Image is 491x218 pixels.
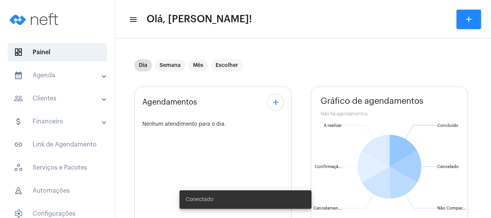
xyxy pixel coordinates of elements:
[321,97,423,106] span: Gráfico de agendamentos
[14,117,102,126] mat-panel-title: Financeiro
[14,48,23,57] span: sidenav icon
[14,94,102,103] mat-panel-title: Clientes
[147,13,252,25] span: Olá, [PERSON_NAME]!
[324,123,342,128] text: A realizar
[14,117,23,126] mat-icon: sidenav icon
[8,43,107,62] span: Painel
[6,4,64,35] img: logo-neft-novo-2.png
[14,186,23,195] span: sidenav icon
[14,163,23,172] span: sidenav icon
[14,71,102,80] mat-panel-title: Agenda
[8,181,107,200] span: Automações
[134,59,152,72] mat-chip: Dia
[14,71,23,80] mat-icon: sidenav icon
[437,206,466,210] text: Não Compar...
[188,59,208,72] mat-chip: Mês
[313,206,342,210] text: Cancelamen...
[211,59,243,72] mat-chip: Escolher
[464,15,473,24] mat-icon: add
[315,165,342,169] text: Confirmaçã...
[8,158,107,177] span: Serviços e Pacotes
[129,15,137,24] mat-icon: sidenav icon
[271,98,280,107] mat-icon: add
[5,89,115,108] mat-expansion-panel-header: sidenav iconClientes
[155,59,185,72] mat-chip: Semana
[437,123,458,128] text: Concluído
[14,140,23,149] mat-icon: sidenav icon
[142,121,283,127] div: Nenhum atendimento para o dia.
[186,196,213,203] span: Conectado
[437,165,459,169] text: Cancelado
[5,66,115,85] mat-expansion-panel-header: sidenav iconAgenda
[142,98,197,107] span: Agendamentos
[14,94,23,103] mat-icon: sidenav icon
[5,112,115,131] mat-expansion-panel-header: sidenav iconFinanceiro
[8,135,107,154] span: Link de Agendamento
